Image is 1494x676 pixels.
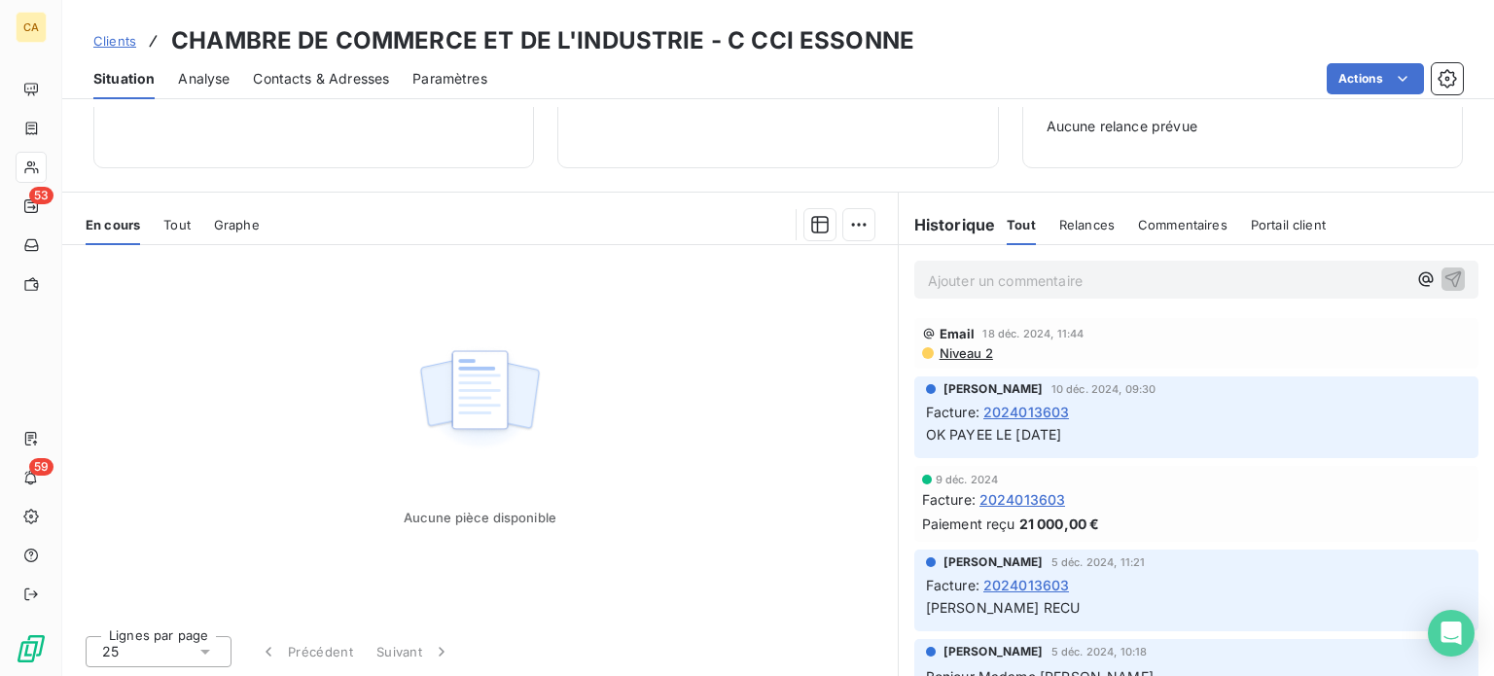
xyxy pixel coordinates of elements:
[983,575,1070,595] span: 2024013603
[16,12,47,43] div: CA
[983,402,1070,422] span: 2024013603
[926,575,979,595] span: Facture :
[943,643,1044,660] span: [PERSON_NAME]
[1019,514,1100,534] span: 21 000,00 €
[253,69,389,89] span: Contacts & Adresses
[1138,217,1227,232] span: Commentaires
[16,191,46,222] a: 53
[982,328,1084,339] span: 18 déc. 2024, 11:44
[936,474,999,485] span: 9 déc. 2024
[1428,610,1475,657] div: Open Intercom Messenger
[417,339,542,460] img: Empty state
[943,380,1044,398] span: [PERSON_NAME]
[926,402,979,422] span: Facture :
[1047,117,1439,136] span: Aucune relance prévue
[16,633,47,664] img: Logo LeanPay
[922,514,1015,534] span: Paiement reçu
[214,217,260,232] span: Graphe
[404,510,556,525] span: Aucune pièce disponible
[365,631,463,672] button: Suivant
[93,31,136,51] a: Clients
[29,458,53,476] span: 59
[1051,556,1146,568] span: 5 déc. 2024, 11:21
[163,217,191,232] span: Tout
[926,426,1062,443] span: OK PAYEE LE [DATE]
[29,187,53,204] span: 53
[93,69,155,89] span: Situation
[1327,63,1424,94] button: Actions
[171,23,914,58] h3: CHAMBRE DE COMMERCE ET DE L'INDUSTRIE - C CCI ESSONNE
[940,326,976,341] span: Email
[899,213,996,236] h6: Historique
[1251,217,1326,232] span: Portail client
[1007,217,1036,232] span: Tout
[979,489,1066,510] span: 2024013603
[93,33,136,49] span: Clients
[1051,646,1148,658] span: 5 déc. 2024, 10:18
[1059,217,1115,232] span: Relances
[178,69,230,89] span: Analyse
[922,489,976,510] span: Facture :
[1051,383,1156,395] span: 10 déc. 2024, 09:30
[86,217,140,232] span: En cours
[943,553,1044,571] span: [PERSON_NAME]
[102,642,119,661] span: 25
[412,69,487,89] span: Paramètres
[247,631,365,672] button: Précédent
[938,345,993,361] span: Niveau 2
[926,599,1081,616] span: [PERSON_NAME] RECU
